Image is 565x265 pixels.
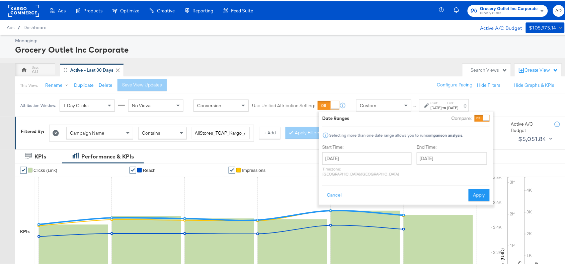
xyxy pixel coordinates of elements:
[15,43,563,54] div: Grocery Outlet Inc Corporate
[58,7,66,12] span: Ads
[322,114,349,120] div: Date Ranges
[525,66,558,72] div: Create View
[322,165,412,175] p: Timezone: [GEOGRAPHIC_DATA]/[GEOGRAPHIC_DATA]
[556,6,562,13] span: AD
[99,81,112,87] button: Delete
[34,151,46,159] div: KPIs
[130,165,136,172] a: ✔
[322,143,412,149] label: Start Time:
[197,101,221,107] span: Conversion
[526,21,565,32] button: $105,975.14
[120,7,139,12] span: Optimize
[259,126,280,138] button: + Add
[480,9,538,15] span: Grocery Outlet
[417,143,490,149] label: End Time:
[469,188,490,200] button: Apply
[33,167,57,172] span: Clicks (Link)
[426,131,463,136] strong: comparison analysis
[329,132,464,136] div: Selecting more than one date range allows you to run .
[157,7,175,12] span: Creative
[468,4,548,15] button: Grocery Outlet Inc CorporateGrocery Outlet
[81,151,134,159] div: Performance & KPIs
[252,101,315,108] label: Use Unified Attribution Setting:
[518,133,547,143] div: $5,051.84
[473,21,522,31] div: Active A/C Budget
[448,104,459,109] div: [DATE]
[514,81,555,87] button: Hide Graphs & KPIs
[229,165,235,172] a: ✔
[516,132,554,143] button: $5,051.84
[452,114,472,120] label: Compare:
[477,81,501,87] button: Hide Filters
[412,104,418,107] span: ↑
[20,102,56,107] div: Attribution Window:
[360,101,376,107] span: Custom
[192,7,213,12] span: Reporting
[231,7,253,12] span: Feed Suite
[15,36,563,43] div: Managing:
[432,78,477,90] button: Configure Pacing
[242,167,265,172] span: Impressions
[21,127,44,133] div: Filtered By:
[70,66,113,72] div: Active - Last 30 Days
[41,78,75,90] button: Rename
[14,23,23,29] span: /
[63,101,89,107] span: 1 Day Clicks
[511,120,548,132] div: Active A/C Budget
[64,67,67,70] div: Drag to reorder tab
[442,104,448,109] strong: to
[32,67,38,73] div: AD
[20,165,27,172] a: ✔
[83,7,102,12] span: Products
[142,129,160,135] span: Contains
[471,66,507,72] div: Search Views
[480,4,538,11] span: Grocery Outlet Inc Corporate
[70,129,104,135] span: Campaign Name
[20,81,38,87] div: This View:
[529,22,556,31] div: $105,975.14
[431,104,442,109] div: [DATE]
[322,188,346,200] button: Cancel
[74,81,94,87] button: Duplicate
[20,227,30,234] div: KPIs
[553,4,565,15] button: AD
[192,126,250,138] input: Enter a search term
[431,100,442,104] label: Start:
[143,167,156,172] span: Reach
[448,100,459,104] label: End:
[7,23,14,29] span: Ads
[132,101,152,107] span: No Views
[23,23,47,29] a: Dashboard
